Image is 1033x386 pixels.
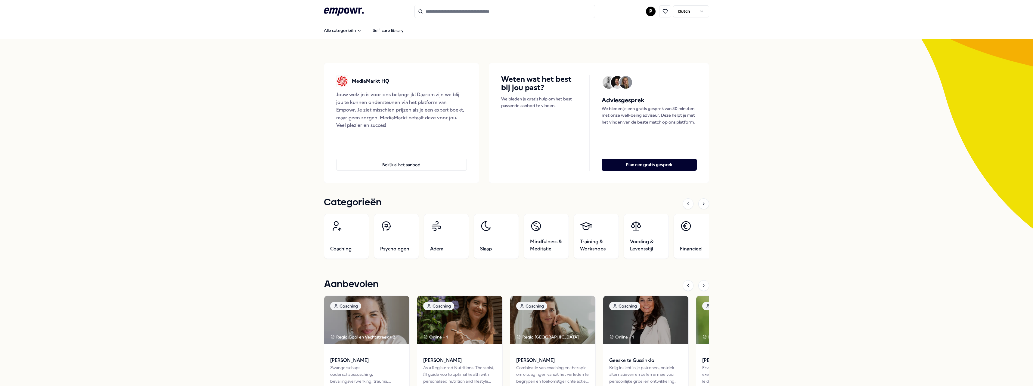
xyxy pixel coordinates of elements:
img: Avatar [603,76,615,89]
div: Regio [GEOGRAPHIC_DATA] [516,334,580,340]
p: We bieden je een gratis gesprek van 30 minuten met onze well-being adviseur. Deze helpt je met he... [602,105,697,125]
div: Ervaren top coach gespecialiseerd in executive-, carrière- en leiderschapscoaching, die professio... [702,364,775,384]
p: MediaMarkt HQ [352,77,389,85]
div: Coaching [702,302,733,310]
span: [PERSON_NAME] [516,357,589,364]
img: Avatar [619,76,632,89]
div: Coaching [423,302,454,310]
img: MediaMarkt HQ [336,75,348,87]
span: [PERSON_NAME] [702,357,775,364]
h5: Adviesgesprek [602,96,697,105]
div: Combinatie van coaching en therapie om uitdagingen vanuit het verleden te begrijpen en toekomstge... [516,364,589,384]
img: package image [696,296,781,344]
a: Mindfulness & Meditatie [524,214,569,259]
a: Bekijk al het aanbod [336,149,467,171]
a: Financieel [674,214,719,259]
a: Slaap [474,214,519,259]
span: Slaap [480,245,492,253]
p: We bieden je gratis hulp om het best passende aanbod te vinden. [501,96,577,109]
div: Coaching [609,302,640,310]
div: Online + 1 [609,334,634,340]
img: package image [510,296,595,344]
img: package image [603,296,688,344]
nav: Main [319,24,408,36]
input: Search for products, categories or subcategories [414,5,595,18]
a: Self-care library [368,24,408,36]
button: Plan een gratis gesprek [602,159,697,171]
span: Psychologen [380,245,409,253]
a: Coaching [324,214,369,259]
div: Regio [GEOGRAPHIC_DATA] [702,334,766,340]
button: Alle categorieën [319,24,367,36]
a: Training & Workshops [574,214,619,259]
span: Adem [430,245,443,253]
a: Psychologen [374,214,419,259]
div: Krijg inzicht in je patronen, ontdek alternatieven en oefen ermee voor persoonlijke groei en ontw... [609,364,682,384]
span: [PERSON_NAME] [330,357,403,364]
span: Coaching [330,245,352,253]
div: Regio Gooi en Vechtstreek + 2 [330,334,395,340]
div: Coaching [330,302,361,310]
span: Financieel [680,245,703,253]
h4: Weten wat het best bij jou past? [501,75,577,92]
div: Coaching [516,302,547,310]
a: Adem [424,214,469,259]
span: Training & Workshops [580,238,613,253]
h1: Aanbevolen [324,277,379,292]
span: Geeske te Gussinklo [609,357,682,364]
button: Bekijk al het aanbod [336,159,467,171]
span: Mindfulness & Meditatie [530,238,563,253]
h1: Categorieën [324,195,382,210]
div: Online + 1 [423,334,448,340]
div: Zwangerschaps- ouderschapscoaching, bevallingsverwerking, trauma, (prik)angst & stresscoaching. [330,364,403,384]
img: package image [417,296,502,344]
span: Voeding & Levensstijl [630,238,662,253]
img: package image [324,296,409,344]
div: Jouw welzijn is voor ons belangrijk! Daarom zijn we blij jou te kunnen ondersteunen via het platf... [336,91,467,129]
span: [PERSON_NAME] [423,357,496,364]
div: As a Registered Nutritional Therapist, I'll guide you to optimal health with personalised nutriti... [423,364,496,384]
img: Avatar [611,76,624,89]
a: Voeding & Levensstijl [624,214,669,259]
button: P [646,7,656,16]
